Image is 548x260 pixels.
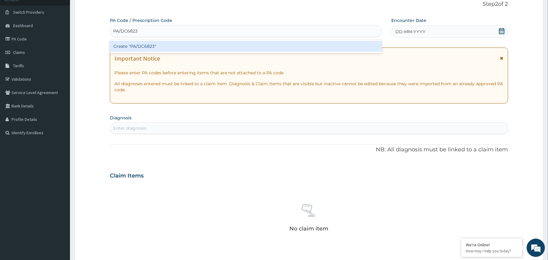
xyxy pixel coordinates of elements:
p: Step 2 of 2 [110,1,508,8]
div: Enter diagnosis [113,125,146,131]
span: DD-MM-YYYY [396,29,426,35]
span: Tariffs [13,63,24,69]
span: Switch Providers [13,9,44,15]
div: Chat with us now [32,34,102,42]
p: All diagnoses entered must be linked to a claim item. Diagnosis & Claim Items that are visible bu... [114,81,503,93]
textarea: Type your message and hit 'Enter' [3,166,116,188]
p: No claim item [289,226,328,232]
span: We're online! [35,77,84,138]
div: Create "PA/DC6823" [110,41,382,52]
div: Minimize live chat window [100,3,114,18]
h3: Claim Items [110,173,144,179]
label: Diagnosis [110,115,131,121]
h1: Important Notice [114,55,160,62]
img: d_794563401_company_1708531726252_794563401 [11,30,25,46]
label: PA Code / Prescription Code [110,17,172,23]
label: Encounter Date [392,17,427,23]
p: How may I help you today? [466,248,518,254]
span: Claims [13,50,25,55]
span: Dashboard [13,23,33,28]
p: NB: All diagnosis must be linked to a claim item [110,146,508,154]
div: We're Online! [466,242,518,248]
p: Please enter PA codes before entering items that are not attached to a PA code [114,70,503,76]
